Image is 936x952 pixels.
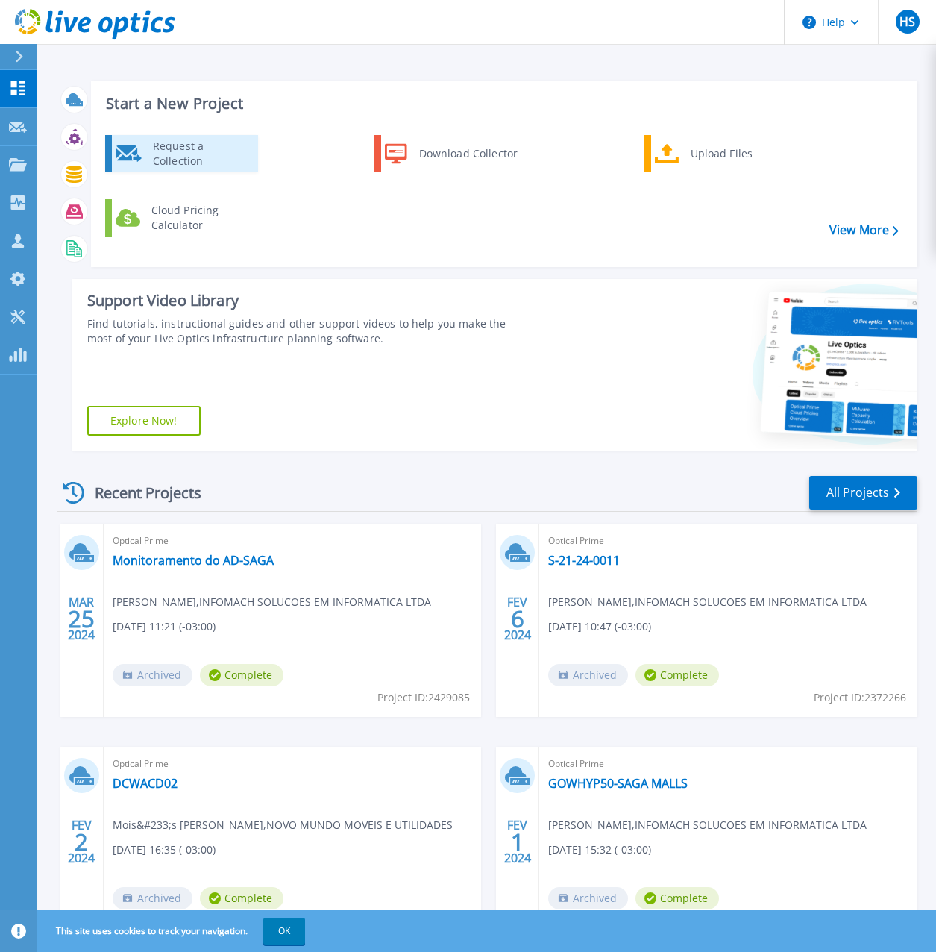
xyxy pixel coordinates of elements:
a: GOWHYP50-SAGA MALLS [548,776,688,791]
span: Project ID: 2372266 [814,689,906,706]
span: 2 [75,836,88,848]
a: All Projects [809,476,917,510]
span: Archived [113,664,192,686]
a: Download Collector [374,135,527,172]
span: Complete [635,887,719,909]
span: 6 [511,613,524,625]
div: Upload Files [683,139,794,169]
span: Mois&#233;s [PERSON_NAME] , NOVO MUNDO MOVEIS E UTILIDADES [113,817,453,833]
span: [DATE] 11:21 (-03:00) [113,619,216,635]
a: Upload Files [644,135,797,172]
a: S-21-24-0011 [548,553,620,568]
span: [PERSON_NAME] , INFOMACH SOLUCOES EM INFORMATICA LTDA [548,594,867,610]
span: [PERSON_NAME] , INFOMACH SOLUCOES EM INFORMATICA LTDA [113,594,431,610]
div: Find tutorials, instructional guides and other support videos to help you make the most of your L... [87,316,527,346]
span: [DATE] 16:35 (-03:00) [113,842,216,858]
span: Archived [548,887,628,909]
span: Complete [635,664,719,686]
h3: Start a New Project [106,95,898,112]
a: Explore Now! [87,406,201,436]
span: [PERSON_NAME] , INFOMACH SOLUCOES EM INFORMATICA LTDA [548,817,867,833]
span: Optical Prime [548,533,908,549]
span: Complete [200,664,283,686]
span: 1 [511,836,524,848]
span: Optical Prime [113,756,473,772]
span: This site uses cookies to track your navigation. [41,918,305,945]
span: Archived [548,664,628,686]
a: Monitoramento do AD-SAGA [113,553,274,568]
div: Cloud Pricing Calculator [144,203,254,233]
button: OK [263,918,305,945]
div: FEV 2024 [503,592,532,646]
span: [DATE] 10:47 (-03:00) [548,619,651,635]
div: FEV 2024 [503,815,532,869]
div: MAR 2024 [67,592,95,646]
span: Optical Prime [548,756,908,772]
span: HS [899,16,915,28]
span: Optical Prime [113,533,473,549]
span: 25 [68,613,95,625]
span: Archived [113,887,192,909]
a: Request a Collection [105,135,258,172]
a: View More [829,223,899,237]
span: Project ID: 2429085 [377,689,470,706]
a: Cloud Pricing Calculator [105,199,258,237]
a: DCWACD02 [113,776,178,791]
div: Request a Collection [145,139,254,169]
span: Complete [200,887,283,909]
span: [DATE] 15:32 (-03:00) [548,842,651,858]
div: Download Collector [412,139,524,169]
div: FEV 2024 [67,815,95,869]
div: Support Video Library [87,291,527,310]
div: Recent Projects [57,475,222,511]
